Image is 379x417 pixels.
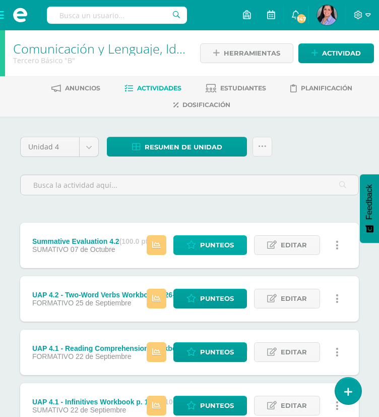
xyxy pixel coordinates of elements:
span: FORMATIVO [32,299,74,307]
span: Planificación [301,84,352,92]
span: SUMATIVO [32,245,69,253]
button: Feedback - Mostrar encuesta [360,174,379,243]
span: 147 [296,13,307,24]
span: Herramientas [224,44,280,63]
a: Punteos [173,342,247,362]
span: Editar [281,343,307,361]
div: UAP 4.1 - Reading Comprehension Workbook p. 17-18 [32,344,248,352]
a: Unidad 4 [21,137,98,157]
span: Punteos [200,396,234,415]
span: Unidad 4 [28,137,72,157]
span: Editar [281,236,307,254]
input: Busca la actividad aquí... [21,175,358,195]
span: 07 de Octubre [71,245,115,253]
a: Estudiantes [206,80,266,96]
div: UAP 4.1 - Infinitives Workbook p. 18-19 [32,398,198,406]
a: Herramientas [200,43,293,63]
span: Punteos [200,343,234,361]
span: FORMATIVO [32,352,74,360]
span: Punteos [200,289,234,308]
a: Punteos [173,396,247,415]
a: Planificación [290,80,352,96]
span: SUMATIVO [32,406,69,414]
span: 22 de Septiembre [71,406,127,414]
a: Punteos [173,289,247,308]
span: Feedback [365,184,374,220]
a: Actividad [298,43,374,63]
a: Comunicación y Lenguaje, Idioma Extranjero Inglés [13,40,304,57]
div: UAP 4.2 - Two-Word Verbs Workbook p 26-27 [32,291,218,299]
a: Anuncios [51,80,100,96]
a: Dosificación [173,97,230,113]
span: 22 de Septiembre [76,352,132,360]
h1: Comunicación y Lenguaje, Idioma Extranjero Inglés [13,41,187,56]
a: Actividades [124,80,181,96]
span: 25 de Septiembre [76,299,132,307]
div: Tercero Básico 'B' [13,56,187,65]
img: a8d06d2de00d44b03218597b7632f245.png [317,5,337,25]
span: Anuncios [65,84,100,92]
span: Estudiantes [220,84,266,92]
input: Busca un usuario... [47,7,187,24]
span: Actividades [137,84,181,92]
div: Summative Evaluation 4.2 [32,237,154,245]
span: Punteos [200,236,234,254]
span: Actividad [322,44,361,63]
span: Editar [281,289,307,308]
strong: (100.0 pts) [119,237,154,245]
a: Punteos [173,235,247,255]
span: Editar [281,396,307,415]
a: Resumen de unidad [107,137,247,157]
span: Dosificación [182,101,230,109]
span: Resumen de unidad [145,138,222,157]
